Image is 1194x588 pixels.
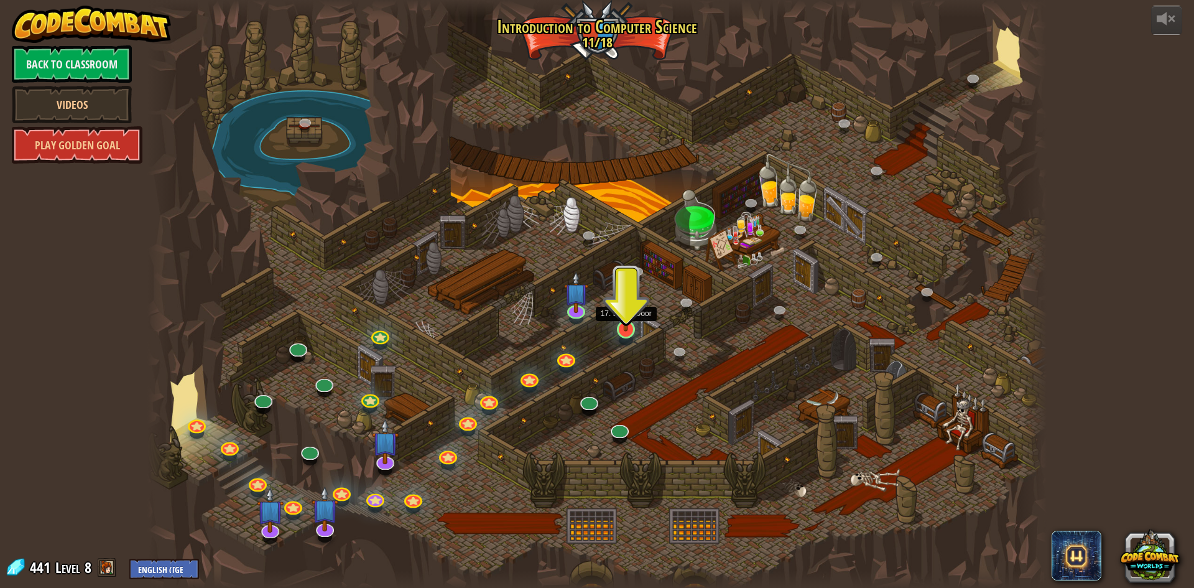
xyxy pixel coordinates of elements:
[257,488,284,533] img: level-banner-unstarted-subscriber.png
[12,126,142,164] a: Play Golden Goal
[614,276,638,331] img: level-banner-unstarted.png
[12,86,132,123] a: Videos
[1151,6,1182,35] button: Adjust volume
[372,419,398,465] img: level-banner-unstarted-subscriber.png
[85,558,91,577] span: 8
[55,558,80,578] span: Level
[12,45,132,83] a: Back to Classroom
[30,558,54,577] span: 441
[12,6,171,43] img: CodeCombat - Learn how to code by playing a game
[312,487,338,532] img: level-banner-unstarted-subscriber.png
[564,271,588,313] img: level-banner-unstarted-subscriber.png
